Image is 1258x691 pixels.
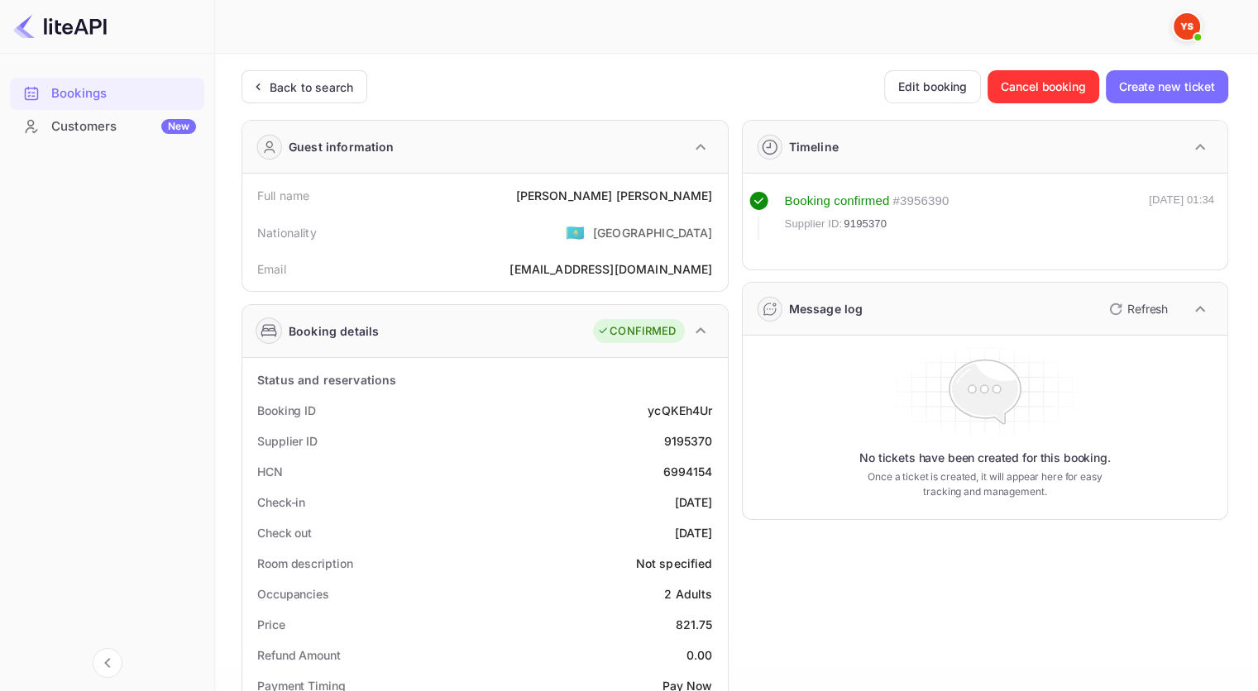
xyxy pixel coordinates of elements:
button: Collapse navigation [93,648,122,678]
div: [DATE] 01:34 [1149,192,1214,240]
div: ycQKEh4Ur [648,402,712,419]
span: United States [566,217,585,247]
div: Bookings [10,78,204,110]
div: New [161,119,196,134]
span: Supplier ID: [785,216,843,232]
div: CustomersNew [10,111,204,143]
div: Booking confirmed [785,192,890,211]
div: Customers [51,117,196,136]
button: Cancel booking [988,70,1099,103]
div: Booking ID [257,402,316,419]
div: Guest information [289,138,395,155]
div: Supplier ID [257,432,318,450]
div: 0.00 [686,646,713,664]
button: Refresh [1099,296,1174,322]
div: Price [257,616,285,633]
div: [DATE] [675,493,713,511]
p: Refresh [1127,300,1168,317]
div: 9195370 [663,432,712,450]
a: Bookings [10,78,204,108]
div: Check-in [257,493,305,511]
div: Check out [257,524,312,541]
div: Email [257,260,286,278]
div: 821.75 [676,616,713,633]
div: 2 Adults [664,585,712,603]
div: Nationality [257,224,317,241]
div: Full name [257,187,309,204]
p: No tickets have been created for this booking. [859,450,1111,466]
div: Not specified [636,555,713,572]
div: Timeline [789,138,839,155]
div: Status and reservations [257,371,396,388]
img: Yandex Support [1174,13,1200,40]
span: 9195370 [844,216,887,232]
div: [DATE] [675,524,713,541]
div: Booking details [289,322,379,340]
div: Back to search [270,79,353,96]
div: [GEOGRAPHIC_DATA] [593,224,713,241]
div: Occupancies [257,585,329,603]
div: CONFIRMED [597,323,676,340]
a: CustomersNew [10,111,204,141]
div: 6994154 [662,463,712,480]
img: LiteAPI logo [13,13,107,40]
button: Create new ticket [1106,70,1228,103]
div: Message log [789,300,863,317]
div: Bookings [51,84,196,103]
p: Once a ticket is created, it will appear here for easy tracking and management. [855,469,1115,499]
div: Room description [257,555,352,572]
button: Edit booking [884,70,981,103]
div: Refund Amount [257,646,341,664]
div: [EMAIL_ADDRESS][DOMAIN_NAME] [509,260,712,278]
div: # 3956390 [892,192,949,211]
div: HCN [257,463,283,480]
div: [PERSON_NAME] [PERSON_NAME] [515,187,712,204]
